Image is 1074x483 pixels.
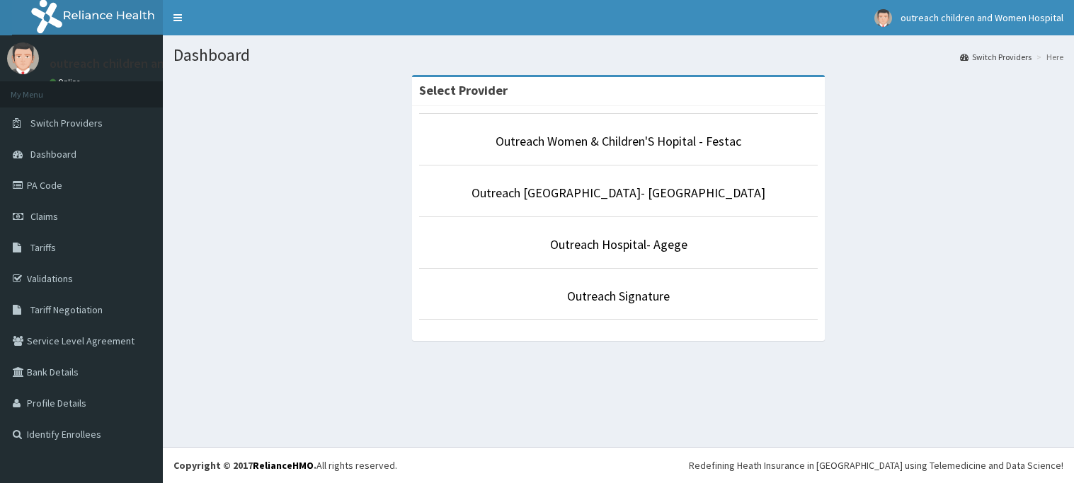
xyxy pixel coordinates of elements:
span: Tariffs [30,241,56,254]
img: User Image [874,9,892,27]
footer: All rights reserved. [163,447,1074,483]
img: User Image [7,42,39,74]
a: Outreach [GEOGRAPHIC_DATA]- [GEOGRAPHIC_DATA] [472,185,765,201]
a: Online [50,77,84,87]
p: outreach children and Women Hospital [50,57,265,70]
a: Outreach Hospital- Agege [550,236,687,252]
span: Claims [30,210,58,223]
a: Outreach Women & Children'S Hopital - Festac [496,133,741,149]
strong: Select Provider [419,82,508,98]
span: outreach children and Women Hospital [901,11,1063,24]
span: Dashboard [30,148,76,161]
strong: Copyright © 2017 . [173,459,316,472]
span: Tariff Negotiation [30,303,103,316]
a: Outreach Signature [567,288,670,304]
h1: Dashboard [173,46,1063,64]
li: Here [1033,51,1063,63]
div: Redefining Heath Insurance in [GEOGRAPHIC_DATA] using Telemedicine and Data Science! [689,458,1063,472]
a: Switch Providers [960,51,1032,63]
a: RelianceHMO [253,459,314,472]
span: Switch Providers [30,117,103,129]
